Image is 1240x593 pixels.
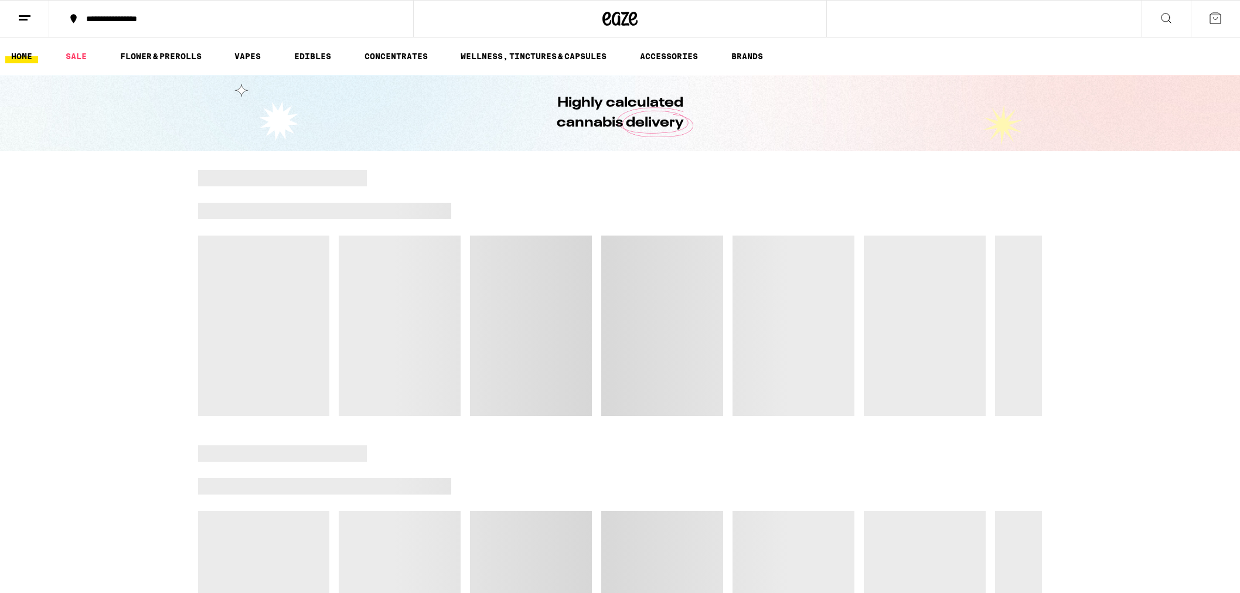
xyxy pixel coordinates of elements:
[455,49,612,63] a: WELLNESS, TINCTURES & CAPSULES
[60,49,93,63] a: SALE
[114,49,207,63] a: FLOWER & PREROLLS
[359,49,434,63] a: CONCENTRATES
[5,49,38,63] a: HOME
[288,49,337,63] a: EDIBLES
[634,49,704,63] a: ACCESSORIES
[523,93,717,133] h1: Highly calculated cannabis delivery
[229,49,267,63] a: VAPES
[725,49,769,63] a: BRANDS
